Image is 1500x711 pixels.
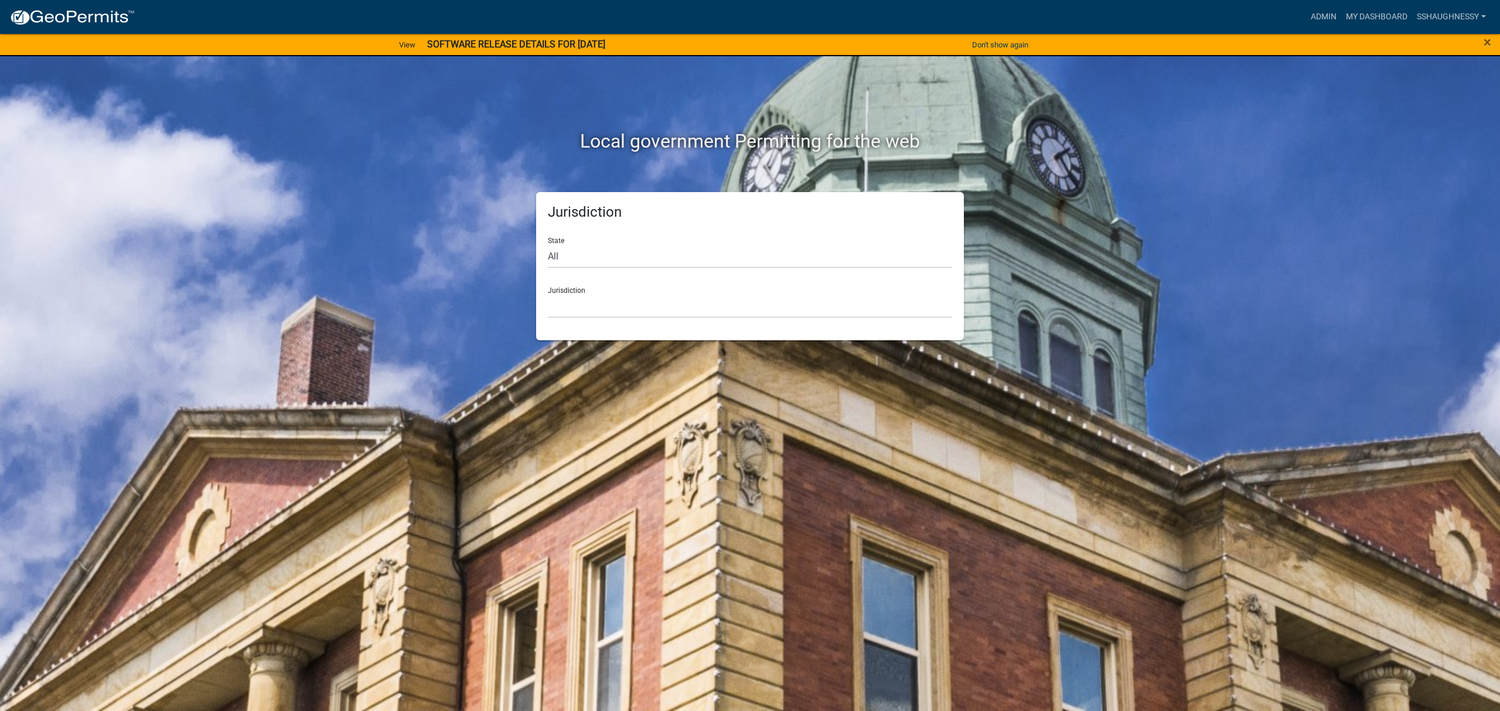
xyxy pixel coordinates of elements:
[394,35,420,54] a: View
[1484,35,1491,49] button: Close
[967,35,1033,54] button: Don't show again
[1306,6,1341,28] a: Admin
[1412,6,1491,28] a: sshaughnessy
[548,204,952,221] h5: Jurisdiction
[427,39,605,50] strong: SOFTWARE RELEASE DETAILS FOR [DATE]
[425,130,1075,152] h2: Local government Permitting for the web
[1341,6,1412,28] a: My Dashboard
[1484,34,1491,50] span: ×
